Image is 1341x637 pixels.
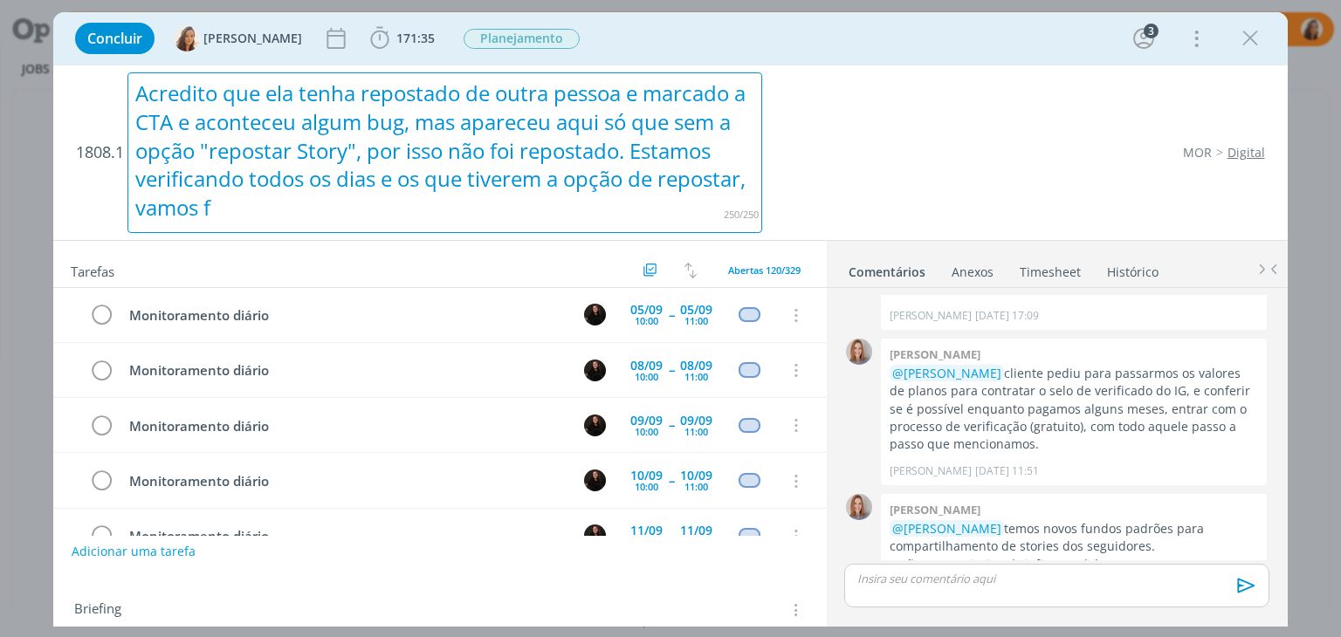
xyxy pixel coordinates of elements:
[890,365,1258,454] p: cliente pediu para passarmos os valores de planos para contratar o selo de verificado do IG, e co...
[74,599,121,621] span: Briefing
[584,304,606,325] img: S
[630,469,663,482] div: 10/09
[680,360,712,372] div: 08/09
[921,556,954,572] a: AQUI.
[121,525,567,547] div: Monitoramento diário
[174,25,200,51] img: V
[635,372,658,381] div: 10:00
[846,339,872,365] img: A
[71,259,114,280] span: Tarefas
[975,308,1039,324] span: [DATE] 17:09
[684,482,708,491] div: 11:00
[635,316,658,325] div: 10:00
[582,357,609,383] button: S
[684,372,708,381] div: 11:00
[684,263,697,278] img: arrow-down-up.svg
[127,72,762,233] div: Acredito que ela tenha repostado de outra pessoa e marcado a CTA e aconteceu algum bug, mas apare...
[75,23,155,54] button: Concluir
[846,494,872,520] img: A
[121,415,567,437] div: Monitoramento diário
[680,414,712,427] div: 09/09
[890,308,972,324] p: [PERSON_NAME]
[728,264,801,277] span: Abertas 120/329
[53,12,1287,627] div: dialog
[76,143,124,162] span: 1808.1
[1106,256,1159,281] a: Histórico
[890,463,972,479] p: [PERSON_NAME]
[630,304,663,316] div: 05/09
[584,360,606,381] img: S
[121,470,567,492] div: Monitoramento diário
[584,524,606,546] img: S
[203,32,302,45] span: [PERSON_NAME]
[684,427,708,436] div: 11:00
[121,360,567,381] div: Monitoramento diário
[582,468,609,494] button: S
[582,412,609,438] button: S
[366,24,439,52] button: 171:35
[582,302,609,328] button: S
[635,427,658,436] div: 10:00
[1019,256,1082,281] a: Timesheet
[892,520,1001,537] span: @[PERSON_NAME]
[630,414,663,427] div: 09/09
[680,304,712,316] div: 05/09
[630,360,663,372] div: 08/09
[121,305,567,326] div: Monitoramento diário
[584,469,606,491] img: S
[1130,24,1158,52] button: 3
[630,524,663,537] div: 11/09
[952,264,994,281] div: Anexos
[669,419,674,431] span: --
[669,530,674,542] span: --
[669,475,674,487] span: --
[71,536,196,567] button: Adicionar uma tarefa
[890,520,1258,573] p: temos novos fundos padrões para compartilhamento de stories dos seguidores. Estão Deixei no brief...
[584,414,606,436] img: S
[848,256,926,281] a: Comentários
[890,502,980,517] b: [PERSON_NAME]
[463,28,581,50] button: Planejamento
[1183,144,1212,161] a: MOR
[1228,144,1265,161] a: Digital
[975,463,1039,479] span: [DATE] 11:51
[582,523,609,549] button: S
[680,469,712,482] div: 10/09
[669,364,674,376] span: --
[635,482,658,491] div: 10:00
[464,29,580,49] span: Planejamento
[1144,24,1159,38] div: 3
[396,30,435,46] span: 171:35
[669,309,674,321] span: --
[684,316,708,325] div: 11:00
[87,31,142,45] span: Concluir
[892,365,1001,381] span: @[PERSON_NAME]
[680,524,712,537] div: 11/09
[174,25,302,51] button: V[PERSON_NAME]
[890,346,980,362] b: [PERSON_NAME]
